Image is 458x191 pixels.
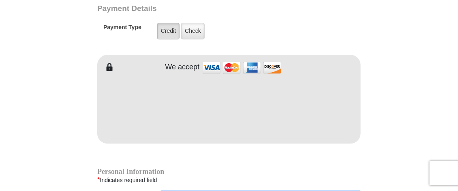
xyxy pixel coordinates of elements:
h3: Payment Details [97,4,304,13]
h4: Personal Information [97,168,361,175]
img: credit cards accepted [201,59,283,76]
h4: We accept [165,63,200,72]
div: Indicates required field [97,175,361,185]
h5: Payment Type [103,24,141,35]
label: Credit [157,23,180,39]
label: Check [181,23,205,39]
